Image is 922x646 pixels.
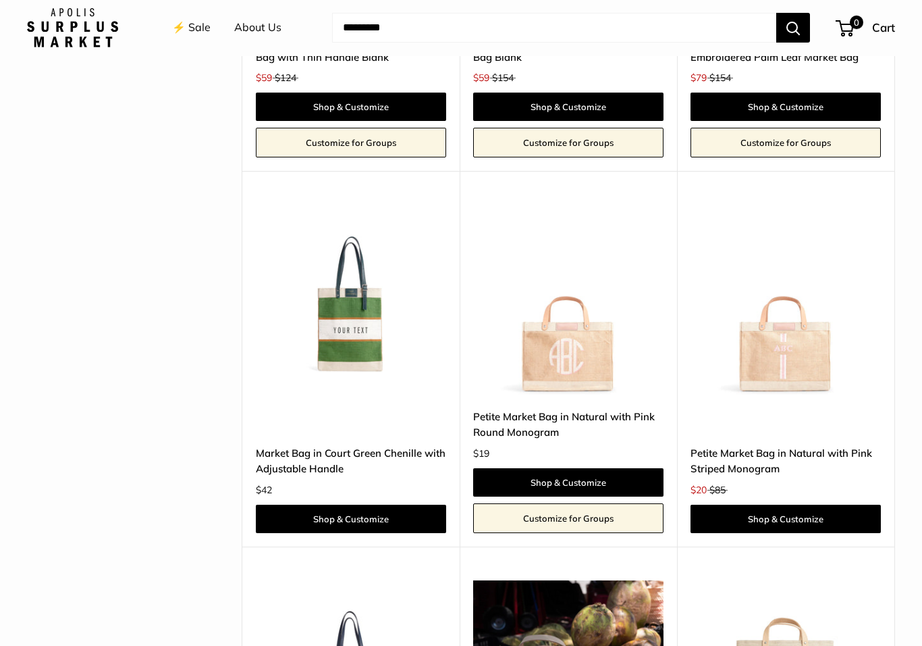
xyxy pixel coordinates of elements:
[256,205,446,396] img: description_Our very first Chenille-Jute Market bag
[172,18,211,39] a: ⚡️ Sale
[690,50,881,66] a: Embroidered Palm Leaf Market Bag
[473,504,663,534] a: Customize for Groups
[690,205,881,396] a: description_Make it yours with custom embroidered text.Petite Market Bag in Natural with Pink Str...
[473,205,663,396] a: description_Make it yours with monogram.Petite Market Bag in Natural with Pink Round Monogram
[332,14,776,43] input: Search...
[473,128,663,158] a: Customize for Groups
[709,72,731,84] span: $154
[473,409,663,441] a: Petite Market Bag in Natural with Pink Round Monogram
[690,205,881,396] img: description_Make it yours with custom embroidered text.
[709,484,726,497] span: $85
[234,18,281,39] a: About Us
[872,21,895,35] span: Cart
[256,72,272,84] span: $59
[27,9,118,48] img: Apolis: Surplus Market
[473,205,663,396] img: description_Make it yours with monogram.
[690,484,707,497] span: $20
[690,93,881,122] a: Shop & Customize
[256,446,446,478] a: Market Bag in Court Green Chenille with Adjustable Handle
[690,128,881,158] a: Customize for Groups
[492,72,514,84] span: $154
[473,93,663,122] a: Shop & Customize
[256,505,446,534] a: Shop & Customize
[256,128,446,158] a: Customize for Groups
[776,14,810,43] button: Search
[690,72,707,84] span: $79
[690,505,881,534] a: Shop & Customize
[837,18,895,39] a: 0 Cart
[690,446,881,478] a: Petite Market Bag in Natural with Pink Striped Monogram
[256,484,272,497] span: $42
[850,16,863,30] span: 0
[473,469,663,497] a: Shop & Customize
[473,72,489,84] span: $59
[275,72,296,84] span: $124
[256,205,446,396] a: description_Our very first Chenille-Jute Market bagMarket Bag in Court Green Chenille with Adjust...
[473,448,489,460] span: $19
[256,93,446,122] a: Shop & Customize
